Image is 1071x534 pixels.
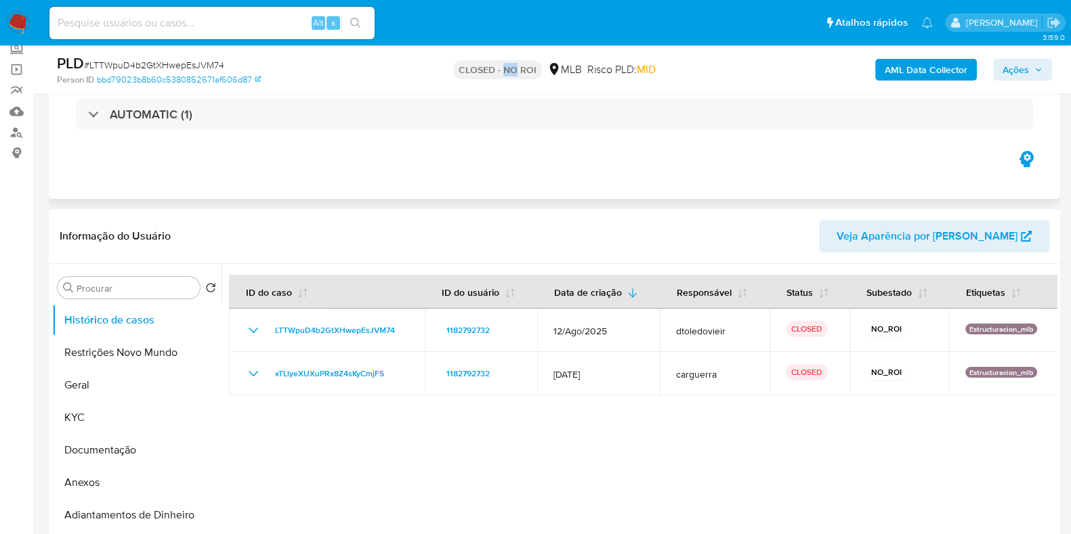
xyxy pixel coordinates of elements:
button: Histórico de casos [52,304,222,336]
button: Documentação [52,434,222,466]
button: Procurar [63,282,74,293]
b: AML Data Collector [885,59,967,81]
a: bbd79023b8b60c5380852671af606d87 [97,74,261,86]
div: MLB [547,62,582,77]
span: 3.159.0 [1042,32,1064,43]
button: Adiantamentos de Dinheiro [52,499,222,531]
button: Restrições Novo Mundo [52,336,222,369]
button: Geral [52,369,222,401]
span: Risco PLD: [587,62,656,77]
span: MID [637,62,656,77]
button: Veja Aparência por [PERSON_NAME] [819,220,1049,252]
button: search-icon [341,14,369,32]
h1: Informação do Usuário [60,229,171,243]
span: s [331,16,335,29]
a: Notificações [921,17,933,28]
span: Alt [313,16,324,29]
div: AUTOMATIC (1) [76,99,1033,130]
button: Retornar ao pedido padrão [205,282,216,297]
input: Procurar [77,282,194,294]
a: Sair [1047,16,1061,30]
b: PLD [57,52,84,74]
button: Ações [993,59,1052,81]
h3: AUTOMATIC (1) [110,107,192,122]
button: Anexos [52,466,222,499]
b: Person ID [57,74,94,86]
span: Atalhos rápidos [835,16,908,30]
button: KYC [52,401,222,434]
span: Veja Aparência por [PERSON_NAME] [837,220,1017,252]
span: # LTTWpuD4b2GtXHwepEsJVM74 [84,58,224,72]
button: AML Data Collector [875,59,977,81]
span: Ações [1003,59,1029,81]
p: danilo.toledo@mercadolivre.com [965,16,1042,29]
p: CLOSED - NO ROI [453,60,542,79]
input: Pesquise usuários ou casos... [49,14,375,32]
